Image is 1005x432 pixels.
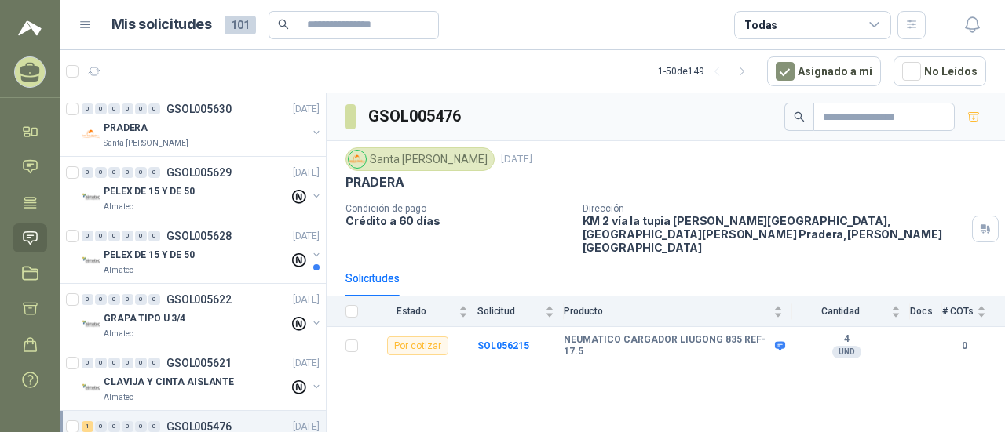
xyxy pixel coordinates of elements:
[792,333,901,346] b: 4
[278,19,289,30] span: search
[104,184,195,199] p: PELEX DE 15 Y DE 50
[345,270,400,287] div: Solicitudes
[82,290,323,340] a: 0 0 0 0 0 0 GSOL005622[DATE] Company LogoGRAPA TIPO U 3/4Almatec
[104,328,133,340] p: Almatec
[104,137,188,150] p: Santa [PERSON_NAME]
[166,231,232,241] p: GSOL005628
[166,294,232,305] p: GSOL005622
[122,358,133,368] div: 0
[104,264,133,277] p: Almatec
[942,339,986,354] b: 0
[166,103,232,114] p: GSOL005630
[135,167,147,178] div: 0
[564,334,771,358] b: NEUMATICO CARGADOR LIUGONG 835 REF- 17.5
[104,311,185,326] p: GRAPA TIPO U 3/4
[293,165,320,180] p: [DATE]
[564,296,792,327] th: Producto
[104,391,133,404] p: Almatec
[293,356,320,371] p: [DATE]
[108,358,120,368] div: 0
[293,102,320,117] p: [DATE]
[18,19,42,38] img: Logo peakr
[82,231,93,241] div: 0
[95,167,107,178] div: 0
[792,296,910,327] th: Cantidad
[349,151,366,168] img: Company Logo
[148,421,160,432] div: 0
[82,227,323,277] a: 0 0 0 0 0 0 GSOL005628[DATE] Company LogoPELEX DE 15 Y DE 50Almatec
[148,294,160,305] div: 0
[82,379,100,398] img: Company Logo
[135,358,147,368] div: 0
[95,421,107,432] div: 0
[148,231,160,241] div: 0
[135,103,147,114] div: 0
[477,296,564,327] th: Solicitud
[501,152,532,167] p: [DATE]
[832,346,861,358] div: UND
[82,315,100,334] img: Company Logo
[82,421,93,432] div: 1
[293,229,320,244] p: [DATE]
[122,294,133,305] div: 0
[122,103,133,114] div: 0
[942,296,1005,327] th: # COTs
[345,147,495,171] div: Santa [PERSON_NAME]
[148,103,160,114] div: 0
[345,174,404,191] p: PRADERA
[135,421,147,432] div: 0
[744,16,777,34] div: Todas
[477,306,542,317] span: Solicitud
[95,294,107,305] div: 0
[477,340,529,351] a: SOL056215
[564,306,770,317] span: Producto
[108,103,120,114] div: 0
[767,56,881,86] button: Asignado a mi
[95,358,107,368] div: 0
[82,103,93,114] div: 0
[792,306,888,317] span: Cantidad
[293,292,320,307] p: [DATE]
[122,167,133,178] div: 0
[894,56,986,86] button: No Leídos
[135,294,147,305] div: 0
[122,421,133,432] div: 0
[166,358,232,368] p: GSOL005621
[82,167,93,178] div: 0
[658,59,755,84] div: 1 - 50 de 149
[104,121,148,136] p: PRADERA
[225,16,256,34] span: 101
[95,231,107,241] div: 0
[82,100,323,150] a: 0 0 0 0 0 0 GSOL005630[DATE] Company LogoPRADERASanta [PERSON_NAME]
[148,167,160,178] div: 0
[82,354,323,404] a: 0 0 0 0 0 0 GSOL005621[DATE] Company LogoCLAVIJA Y CINTA AISLANTEAlmatec
[82,358,93,368] div: 0
[135,231,147,241] div: 0
[166,421,232,432] p: GSOL005476
[910,296,942,327] th: Docs
[148,358,160,368] div: 0
[367,306,455,317] span: Estado
[122,231,133,241] div: 0
[345,214,570,227] p: Crédito a 60 días
[942,306,974,317] span: # COTs
[367,296,477,327] th: Estado
[368,104,463,129] h3: GSOL005476
[82,188,100,207] img: Company Logo
[104,248,195,263] p: PELEX DE 15 Y DE 50
[794,111,805,122] span: search
[108,294,120,305] div: 0
[111,13,212,36] h1: Mis solicitudes
[95,103,107,114] div: 0
[108,167,120,178] div: 0
[82,294,93,305] div: 0
[583,214,966,254] p: KM 2 vía la tupia [PERSON_NAME][GEOGRAPHIC_DATA], [GEOGRAPHIC_DATA][PERSON_NAME] Pradera , [PERSO...
[387,336,448,355] div: Por cotizar
[108,421,120,432] div: 0
[583,203,966,214] p: Dirección
[166,167,232,178] p: GSOL005629
[104,375,234,390] p: CLAVIJA Y CINTA AISLANTE
[345,203,570,214] p: Condición de pago
[82,125,100,143] img: Company Logo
